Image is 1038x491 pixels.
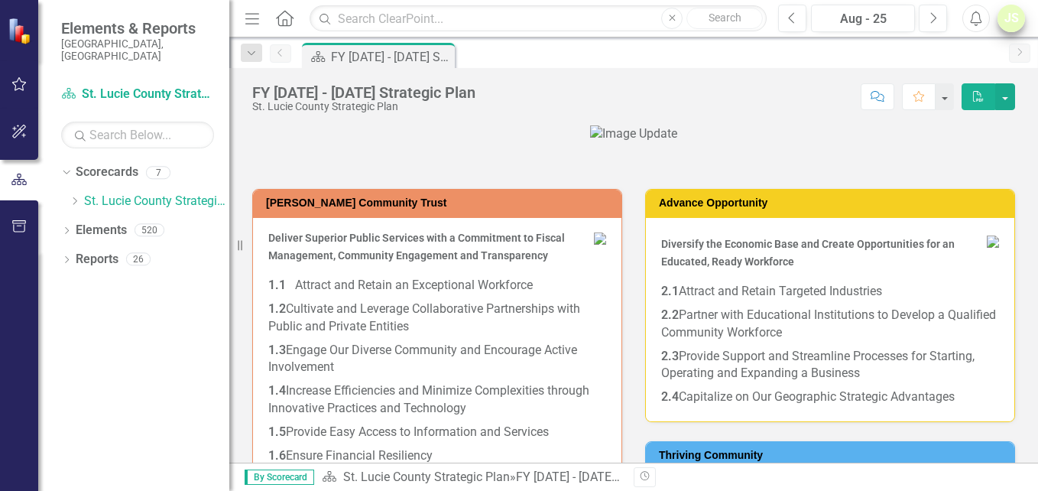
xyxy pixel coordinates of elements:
button: JS [997,5,1025,32]
h3: [PERSON_NAME] Community Trust [266,197,614,209]
small: [GEOGRAPHIC_DATA], [GEOGRAPHIC_DATA] [61,37,214,63]
h3: Advance Opportunity [659,197,1007,209]
button: Aug - 25 [811,5,915,32]
strong: 1.5 [268,424,286,439]
strong: 1.4 [268,383,286,398]
span: Elements & Reports [61,19,214,37]
span: Search [709,11,741,24]
div: FY [DATE] - [DATE] Strategic Plan [516,470,693,484]
p: Provide Easy Access to Information and Services [268,421,606,444]
strong: 2.2 [661,307,679,322]
button: Search [686,8,763,29]
strong: 2.4 [661,389,679,404]
p: Cultivate and Leverage Collaborative Partnerships with Public and Private Entities [268,298,606,339]
p: Provide Support and Streamline Processes for Starting, Operating and Expanding a Business [661,345,999,386]
strong: 2.3 [661,349,679,363]
strong: 1.1 [268,278,286,292]
span: Deliver Superior Public Services with a Commitment to Fiscal Management, Community Engagement and... [268,232,565,262]
div: 7 [146,166,170,179]
a: St. Lucie County Strategic Plan [84,193,229,210]
div: 26 [126,253,151,266]
a: St. Lucie County Strategic Plan [61,86,214,103]
div: St. Lucie County Strategic Plan [252,101,475,112]
img: ClearPoint Strategy [6,16,35,45]
a: St. Lucie County Strategic Plan [343,470,510,484]
p: Attract and Retain Targeted Industries [661,280,999,304]
h3: Thriving Community [659,450,1007,461]
p: Capitalize on Our Geographic Strategic Advantages [661,385,999,406]
span: Diversify the Economic Base and Create Opportunities for an Educated, Ready Workforce [661,238,955,268]
p: Partner with Educational Institutions to Develop a Qualified Community Workforce [661,304,999,345]
input: Search Below... [61,122,214,148]
input: Search ClearPoint... [310,5,767,32]
img: 5.Adv.Opportunity%20small%20v2.png [987,236,999,248]
img: Image Update [590,125,677,143]
p: Engage Our Diverse Community and Encourage Active Involvement [268,339,606,380]
strong: 1.3 [268,343,286,357]
p: Ensure Financial Resiliency [268,444,606,465]
a: Reports [76,251,118,268]
div: Aug - 25 [816,10,910,28]
strong: 2.1 [661,284,679,298]
div: » [322,469,622,486]
div: FY [DATE] - [DATE] Strategic Plan [252,84,475,101]
div: FY [DATE] - [DATE] Strategic Plan [331,47,451,67]
span: Attract and Retain an Exceptional Workforce [295,278,533,292]
strong: 1.6 [268,448,286,463]
strong: 1.2 [268,301,286,316]
div: 520 [135,224,164,237]
img: 4.%20Foster.Comm.Trust%20small.png [594,232,606,245]
a: Elements [76,222,127,239]
a: Scorecards [76,164,138,181]
span: By Scorecard [245,470,314,485]
p: Increase Efficiencies and Minimize Complexities through Innovative Practices and Technology [268,379,606,421]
